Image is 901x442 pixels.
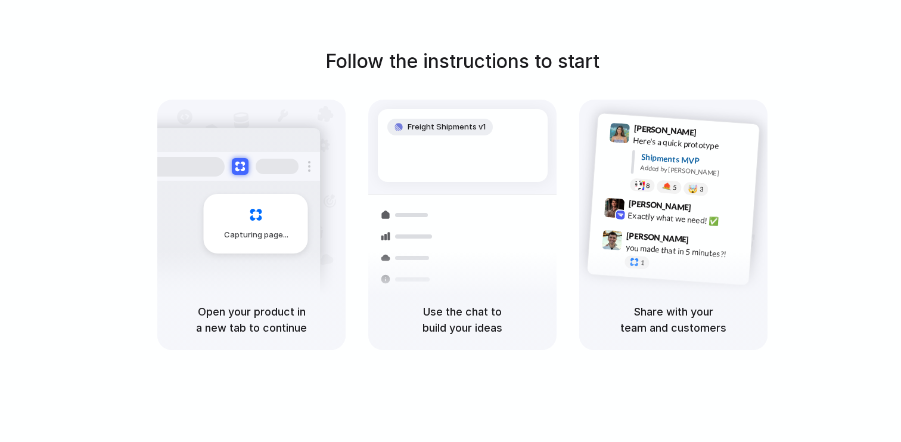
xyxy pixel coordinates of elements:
[640,163,750,180] div: Added by [PERSON_NAME]
[325,47,599,76] h1: Follow the instructions to start
[626,229,689,246] span: [PERSON_NAME]
[625,242,744,262] div: you made that in 5 minutes?!
[627,209,747,230] div: Exactly what we need! ✅
[633,122,697,139] span: [PERSON_NAME]
[695,203,719,217] span: 9:42 AM
[594,304,753,336] h5: Share with your team and customers
[224,229,290,241] span: Capturing page
[700,128,725,142] span: 9:41 AM
[641,259,645,266] span: 1
[172,304,331,336] h5: Open your product in a new tab to continue
[633,134,752,154] div: Here's a quick prototype
[408,121,486,133] span: Freight Shipments v1
[646,183,650,189] span: 8
[692,235,717,249] span: 9:47 AM
[700,186,704,193] span: 3
[673,184,677,191] span: 5
[383,304,542,336] h5: Use the chat to build your ideas
[628,197,691,214] span: [PERSON_NAME]
[688,185,698,194] div: 🤯
[641,151,751,171] div: Shipments MVP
